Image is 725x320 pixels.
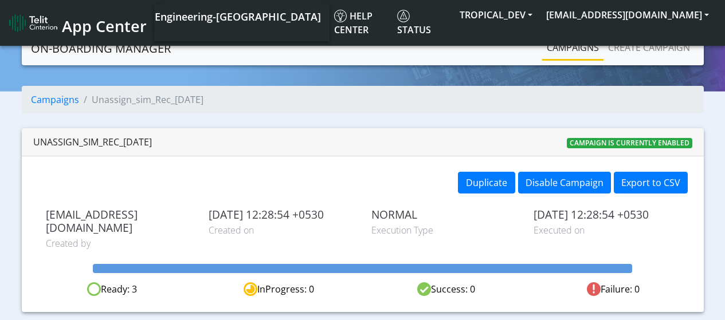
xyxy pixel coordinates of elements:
button: TROPICAL_DEV [453,5,539,25]
span: App Center [62,15,147,37]
div: Ready: 3 [29,282,195,297]
span: Engineering-[GEOGRAPHIC_DATA] [155,10,321,23]
li: Unassign_sim_Rec_[DATE] [79,93,203,106]
img: knowledge.svg [334,10,347,22]
a: App Center [9,11,145,35]
img: ready.svg [87,282,101,296]
a: Your current platform instance [154,5,320,27]
span: Campaign is currently enabled [567,138,692,148]
a: On-Boarding Manager [31,37,171,60]
span: [EMAIL_ADDRESS][DOMAIN_NAME] [46,208,191,234]
img: fail.svg [587,282,601,296]
span: [DATE] 12:28:54 +0530 [534,208,679,221]
button: Export to CSV [614,172,688,193]
div: InProgress: 0 [195,282,362,297]
div: Success: 0 [363,282,530,297]
span: Executed on [534,223,679,237]
a: Campaigns [31,93,79,106]
a: Help center [330,5,393,41]
button: Duplicate [458,172,515,193]
a: Campaigns [542,36,603,59]
img: success.svg [417,282,431,296]
div: Unassign_sim_Rec_[DATE] [33,135,152,149]
span: Created on [209,223,354,237]
span: Created by [46,236,191,250]
span: NORMAL [371,208,517,221]
div: Failure: 0 [530,282,696,297]
span: Status [397,10,431,36]
img: logo-telit-cinterion-gw-new.png [9,14,57,32]
a: Status [393,5,453,41]
img: in-progress.svg [244,282,257,296]
span: Help center [334,10,373,36]
span: Execution Type [371,223,517,237]
span: [DATE] 12:28:54 +0530 [209,208,354,221]
button: [EMAIL_ADDRESS][DOMAIN_NAME] [539,5,716,25]
img: status.svg [397,10,410,22]
nav: breadcrumb [22,86,704,123]
a: Create campaign [603,36,695,59]
button: Disable Campaign [518,172,611,193]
